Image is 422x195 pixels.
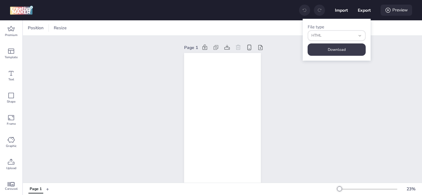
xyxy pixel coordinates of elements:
div: Tabs [25,184,46,194]
span: Premium [5,33,18,38]
button: fileType [308,30,366,41]
img: logo Creative Maker [10,6,33,15]
span: Shape [7,99,15,104]
button: Import [335,4,348,17]
span: Text [8,77,14,82]
span: Upload [6,166,16,171]
button: + [46,184,49,194]
div: Preview [381,5,412,16]
span: Graphic [6,144,17,148]
div: Page 1 [30,186,42,192]
span: Frame [7,121,16,126]
label: File type [308,24,324,30]
span: Resize [53,25,68,31]
div: 23 % [403,186,418,192]
span: Carousel [5,186,18,191]
button: Download [308,43,366,56]
span: Position [27,25,45,31]
span: Template [5,55,18,60]
button: Export [358,4,371,17]
div: Page 1 [184,44,198,51]
span: HTML [311,33,355,39]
